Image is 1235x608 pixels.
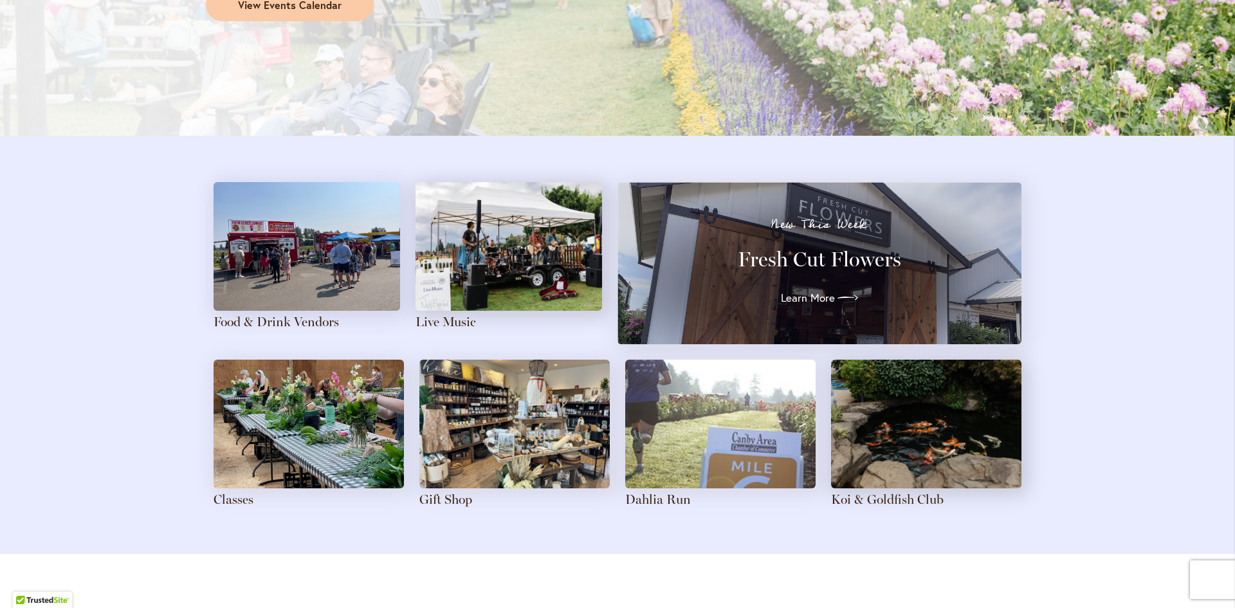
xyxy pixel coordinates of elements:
img: The dahlias themed gift shop has a feature table in the center, with shelves of local and special... [419,360,610,488]
img: A runner passes the mile 6 sign in a field of dahlias [625,360,816,488]
a: Dahlia Run [625,492,691,507]
a: Learn More [781,288,858,308]
a: Classes [214,492,253,507]
p: New This Week [641,218,998,231]
a: Live Music [416,314,476,329]
img: Blank canvases are set up on long tables in anticipation of an art class [214,360,404,488]
a: Food & Drink Vendors [214,314,339,329]
img: Orange and white mottled koi swim in a rock-lined pond [831,360,1021,488]
a: Gift Shop [419,492,472,507]
a: Koi & Goldfish Club [831,492,944,507]
h3: Fresh Cut Flowers [641,246,998,272]
span: Learn More [781,290,835,306]
img: A four-person band plays with a field of pink dahlias in the background [416,182,602,311]
img: Attendees gather around food trucks on a sunny day at the farm [214,182,400,311]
